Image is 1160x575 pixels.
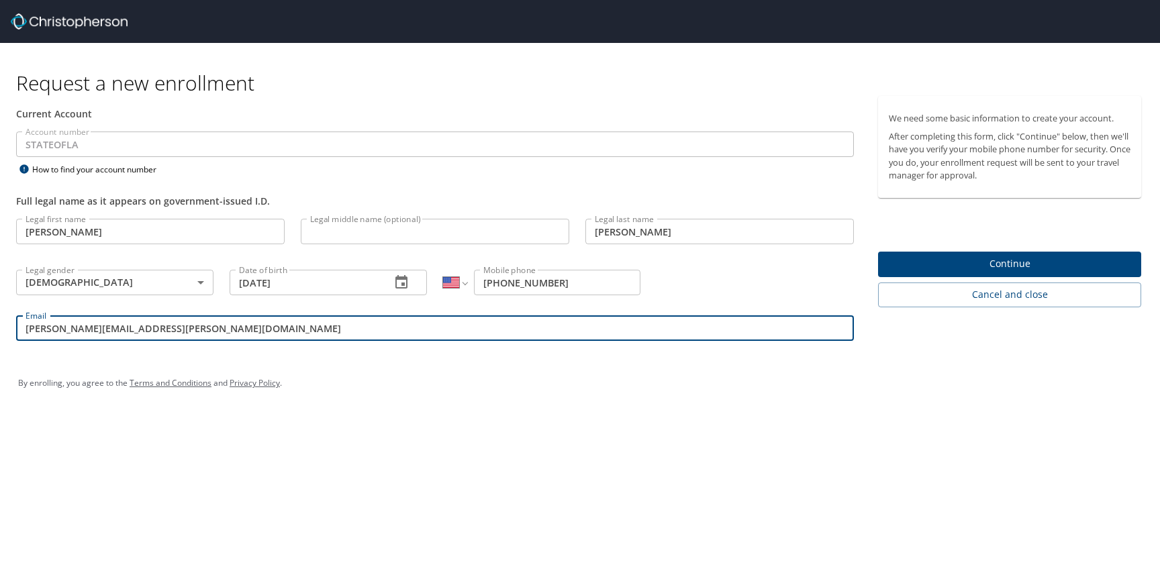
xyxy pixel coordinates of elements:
[16,270,213,295] div: [DEMOGRAPHIC_DATA]
[16,70,1152,96] h1: Request a new enrollment
[11,13,128,30] img: cbt logo
[878,282,1141,307] button: Cancel and close
[230,270,380,295] input: MM/DD/YYYY
[16,107,854,121] div: Current Account
[18,366,1142,400] div: By enrolling, you agree to the and .
[130,377,211,388] a: Terms and Conditions
[16,161,184,178] div: How to find your account number
[889,286,1130,303] span: Cancel and close
[878,252,1141,278] button: Continue
[230,377,280,388] a: Privacy Policy
[889,112,1130,125] p: We need some basic information to create your account.
[474,270,640,295] input: Enter phone number
[889,130,1130,182] p: After completing this form, click "Continue" below, then we'll have you verify your mobile phone ...
[889,256,1130,272] span: Continue
[16,194,854,208] div: Full legal name as it appears on government-issued I.D.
